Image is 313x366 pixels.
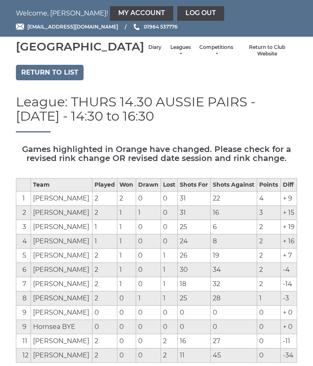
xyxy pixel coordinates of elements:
[136,277,161,291] td: 0
[136,320,161,334] td: 0
[16,145,297,163] h5: Games highlighted in Orange have changed. Please check for a revised rink change OR revised date ...
[211,179,257,192] th: Shots Against
[92,277,117,291] td: 2
[16,334,31,348] td: 11
[178,234,211,249] td: 24
[16,65,84,80] a: Return to list
[211,206,257,220] td: 16
[178,291,211,306] td: 25
[117,306,136,320] td: 0
[211,348,257,363] td: 45
[161,291,178,306] td: 1
[16,263,31,277] td: 6
[136,234,161,249] td: 0
[280,234,297,249] td: + 16
[211,234,257,249] td: 8
[117,320,136,334] td: 0
[211,192,257,206] td: 22
[16,320,31,334] td: 9
[110,6,173,21] a: My Account
[148,44,161,51] a: Diary
[211,334,257,348] td: 27
[16,40,144,53] div: [GEOGRAPHIC_DATA]
[178,334,211,348] td: 16
[136,291,161,306] td: 1
[211,320,257,334] td: 0
[16,348,31,363] td: 12
[31,179,92,192] th: Team
[31,206,92,220] td: [PERSON_NAME]
[257,348,281,363] td: 0
[257,277,281,291] td: 2
[132,23,178,31] a: Phone us 01964 537776
[16,277,31,291] td: 7
[16,206,31,220] td: 2
[31,320,92,334] td: Hornsea BYE
[178,249,211,263] td: 26
[117,263,136,277] td: 1
[211,277,257,291] td: 32
[161,192,178,206] td: 0
[161,206,178,220] td: 0
[136,206,161,220] td: 1
[257,263,281,277] td: 2
[257,249,281,263] td: 2
[280,179,297,192] th: Diff
[257,206,281,220] td: 3
[92,220,117,234] td: 1
[92,291,117,306] td: 2
[161,277,178,291] td: 1
[16,306,31,320] td: 9
[280,320,297,334] td: + 0
[161,249,178,263] td: 1
[31,291,92,306] td: [PERSON_NAME]
[144,24,178,30] span: 01964 537776
[92,348,117,363] td: 2
[92,179,117,192] th: Played
[161,234,178,249] td: 0
[31,234,92,249] td: [PERSON_NAME]
[136,306,161,320] td: 0
[31,348,92,363] td: [PERSON_NAME]
[136,220,161,234] td: 0
[92,263,117,277] td: 2
[134,24,139,30] img: Phone us
[280,192,297,206] td: + 9
[92,320,117,334] td: 0
[199,44,233,57] a: Competitions
[170,44,191,57] a: Leagues
[280,220,297,234] td: + 19
[161,263,178,277] td: 1
[31,306,92,320] td: [PERSON_NAME]
[178,263,211,277] td: 30
[161,348,178,363] td: 2
[16,24,24,30] img: Email
[117,291,136,306] td: 0
[136,192,161,206] td: 0
[136,249,161,263] td: 0
[136,334,161,348] td: 0
[92,192,117,206] td: 2
[257,234,281,249] td: 2
[280,306,297,320] td: + 0
[241,44,293,57] a: Return to Club Website
[178,179,211,192] th: Shots For
[16,234,31,249] td: 4
[136,348,161,363] td: 0
[257,192,281,206] td: 4
[211,263,257,277] td: 34
[117,192,136,206] td: 2
[161,179,178,192] th: Lost
[280,348,297,363] td: -34
[92,334,117,348] td: 2
[257,179,281,192] th: Points
[161,320,178,334] td: 0
[136,263,161,277] td: 0
[16,23,118,31] a: Email [EMAIL_ADDRESS][DOMAIN_NAME]
[211,220,257,234] td: 6
[178,206,211,220] td: 31
[280,249,297,263] td: + 7
[280,277,297,291] td: -14
[117,220,136,234] td: 1
[280,263,297,277] td: -4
